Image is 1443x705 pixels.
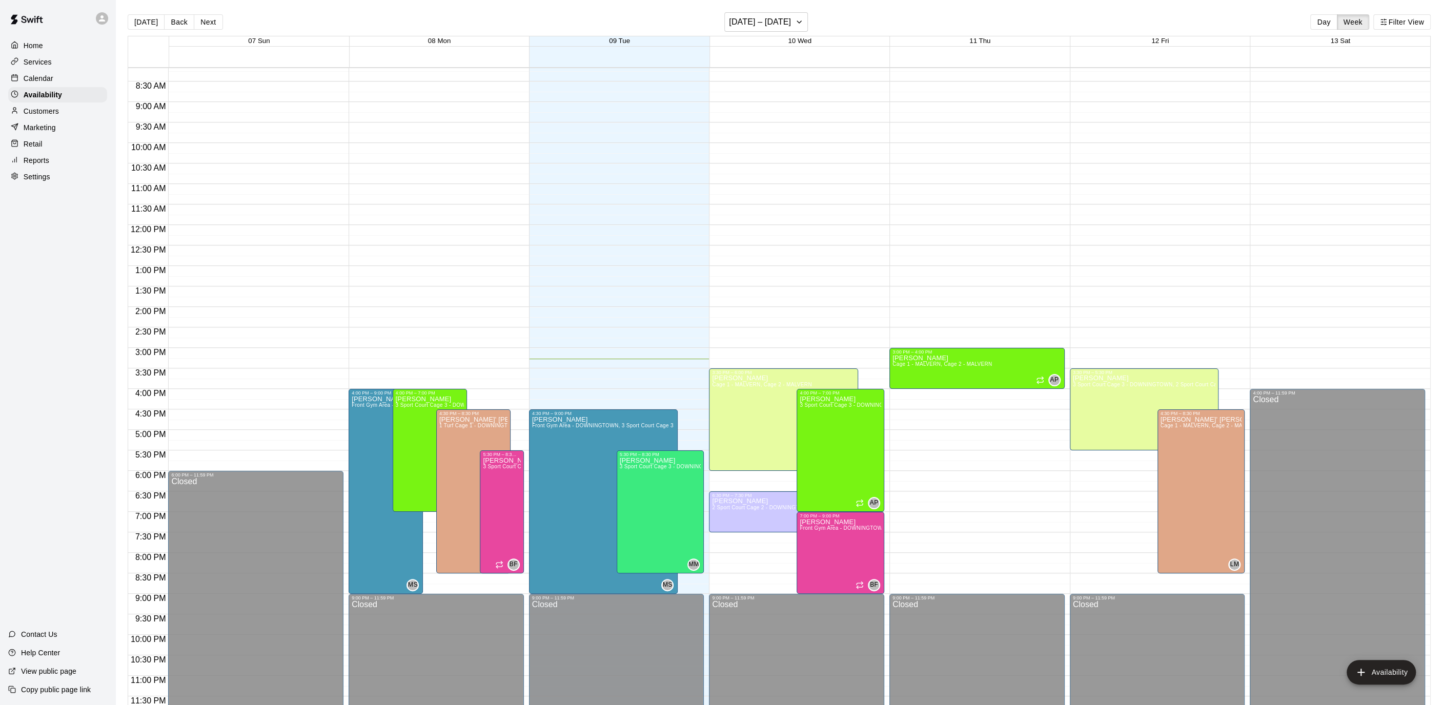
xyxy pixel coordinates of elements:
div: 7:00 PM – 9:00 PM [800,513,881,519]
span: 12:00 PM [128,225,168,234]
span: AP [870,498,879,508]
span: Recurring availability [856,499,864,507]
div: 3:30 PM – 6:00 PM [712,370,855,375]
div: 6:30 PM – 7:30 PM [712,493,855,498]
div: 9:00 PM – 11:59 PM [892,595,1062,600]
p: Retail [24,139,43,149]
div: 3:30 PM – 5:30 PM: Available [1070,368,1218,450]
div: 4:30 PM – 8:30 PM: Available [1157,409,1245,573]
span: 1:30 PM [133,286,169,295]
a: Retail [8,136,107,152]
span: Recurring availability [495,561,503,569]
div: 4:30 PM – 9:00 PM: Available [529,409,678,594]
div: Brandon Flythe [868,579,880,591]
div: 9:00 PM – 11:59 PM [532,595,701,600]
button: Day [1310,14,1337,30]
div: 4:00 PM – 7:00 PM [396,390,464,396]
div: 4:30 PM – 9:00 PM [532,411,675,416]
p: Services [24,57,52,67]
span: 10:30 PM [128,655,168,664]
div: 5:30 PM – 8:30 PM: Available [617,450,704,573]
button: 11 Thu [969,37,990,45]
div: 4:00 PM – 7:00 PM: Available [393,389,467,512]
div: Morgan Maziarz [687,558,700,571]
p: Marketing [24,122,56,133]
span: 8:30 PM [133,573,169,582]
span: 10 Wed [788,37,811,45]
a: Marketing [8,120,107,135]
span: 1:00 PM [133,266,169,275]
div: 4:30 PM – 8:30 PM [1161,411,1242,416]
span: 9:30 PM [133,614,169,623]
div: Alexa Peterson [868,497,880,509]
div: 4:30 PM – 8:30 PM [439,411,507,416]
span: 2:30 PM [133,327,169,336]
div: Availability [8,87,107,102]
span: BF [510,559,518,570]
span: 13 Sat [1330,37,1350,45]
a: Services [8,54,107,70]
span: 3:00 PM [133,348,169,357]
div: Matt Smith [407,579,419,591]
p: Reports [24,155,49,165]
span: 10:00 PM [128,635,168,644]
span: 8:00 PM [133,553,169,562]
div: 3:00 PM – 4:00 PM [892,349,1062,355]
h6: [DATE] – [DATE] [729,15,791,29]
a: Reports [8,153,107,168]
span: 9:00 AM [133,102,169,111]
p: Contact Us [21,629,57,639]
span: 2 Sport Court Cage 2 - DOWNINGTOWN, HitTrax/Rapsodo Virtual Reality Rental Cage - 16'x35' [712,505,946,510]
span: Cage 1 - MALVERN, Cage 2 - MALVERN [892,361,992,367]
div: 4:30 PM – 8:30 PM: Available [436,409,511,573]
div: 4:00 PM – 7:00 PM [800,390,881,396]
span: 5:30 PM [133,450,169,459]
p: View public page [21,666,76,676]
span: Recurring availability [856,581,864,589]
div: Home [8,38,107,53]
span: 7:30 PM [133,532,169,541]
span: Front Gym Area - DOWNINGTOWN, 3 Sport Court Cage 3 - DOWNINGTOWN, 2 Sport Court Cage 2 - DOWNINGT... [352,402,1370,408]
button: 08 Mon [428,37,451,45]
span: 11:00 PM [128,676,168,685]
span: 8:30 AM [133,81,169,90]
div: 3:00 PM – 4:00 PM: Available [889,348,1065,389]
span: 2:00 PM [133,307,169,316]
span: 10:00 AM [129,143,169,152]
p: Settings [24,172,50,182]
span: 4:00 PM [133,389,169,398]
p: Customers [24,106,59,116]
p: Availability [24,90,62,100]
button: [DATE] – [DATE] [724,12,808,32]
div: Settings [8,169,107,184]
span: 6:30 PM [133,491,169,500]
button: 07 Sun [248,37,270,45]
span: 11:30 PM [128,696,168,705]
span: 7:00 PM [133,512,169,521]
div: 4:00 PM – 9:00 PM [352,390,420,396]
span: Recurring availability [1036,376,1044,384]
button: add [1347,660,1416,685]
div: 4:00 PM – 9:00 PM: Available [349,389,423,594]
div: Alexa Peterson [1048,374,1061,386]
span: 3 Sport Court Cage 3 - DOWNINGTOWN, 2 Sport Court Cage 2 - DOWNINGTOWN, 1 Turf Cage 1 - DOWNINGTO... [800,402,1358,408]
div: Matt Smith [661,579,674,591]
a: Customers [8,103,107,119]
div: Brandon Flythe [507,558,520,571]
button: 12 Fri [1151,37,1169,45]
span: LM [1230,559,1239,570]
div: 9:00 PM – 11:59 PM [1073,595,1242,600]
div: 5:30 PM – 8:30 PM [620,452,701,457]
span: 1 Turf Cage 1 - DOWNINGTOWN, 2 Turf Cage 2 - DOWNINGTOWN, 3 Turf Cage 3 - DOWNINGTOWN, 1 Sport Co... [439,423,998,428]
span: BF [870,580,878,590]
span: MM [688,559,699,570]
p: Calendar [24,73,53,84]
button: Week [1337,14,1369,30]
div: 4:00 PM – 7:00 PM: Available [797,389,884,512]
